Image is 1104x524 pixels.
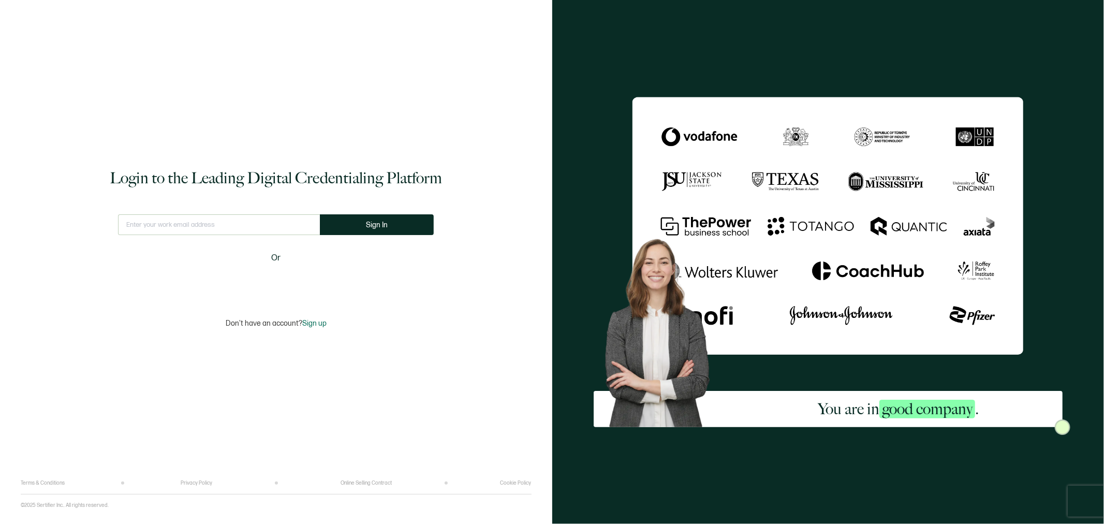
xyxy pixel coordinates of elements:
[320,214,434,235] button: Sign In
[21,480,65,486] a: Terms & Conditions
[879,400,975,418] span: good company
[211,271,341,294] iframe: Sign in with Google Button
[341,480,392,486] a: Online Selling Contract
[500,480,531,486] a: Cookie Policy
[271,252,281,265] span: Or
[181,480,212,486] a: Privacy Policy
[118,214,320,235] input: Enter your work email address
[1055,419,1070,435] img: Sertifier Login
[818,399,979,419] h2: You are in .
[21,502,109,508] p: ©2025 Sertifier Inc.. All rights reserved.
[594,229,734,427] img: Sertifier Login - You are in <span class="strong-h">good company</span>. Hero
[302,319,327,328] span: Sign up
[366,221,388,229] span: Sign In
[632,97,1023,355] img: Sertifier Login - You are in <span class="strong-h">good company</span>.
[110,168,442,188] h1: Login to the Leading Digital Credentialing Platform
[226,319,327,328] p: Don't have an account?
